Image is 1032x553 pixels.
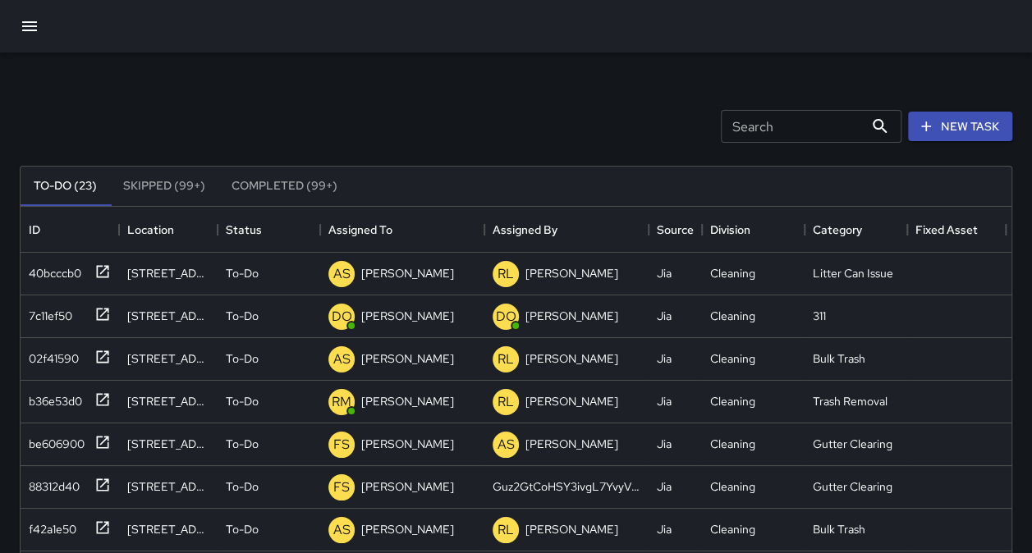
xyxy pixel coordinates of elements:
[657,478,672,495] div: Jia
[813,350,865,367] div: Bulk Trash
[525,308,618,324] p: [PERSON_NAME]
[498,264,514,284] p: RL
[813,265,893,281] div: Litter Can Issue
[710,265,755,281] div: Cleaning
[498,435,515,455] p: AS
[915,207,978,253] div: Fixed Asset
[22,344,79,367] div: 02f41590
[907,207,1006,253] div: Fixed Asset
[498,520,514,540] p: RL
[332,307,352,327] p: DO
[22,472,80,495] div: 88312d40
[710,350,755,367] div: Cleaning
[361,478,454,495] p: [PERSON_NAME]
[22,514,76,537] div: f42a1e50
[710,436,755,452] div: Cleaning
[813,308,826,324] div: 311
[710,207,750,253] div: Division
[226,265,259,281] p: To-Do
[361,521,454,537] p: [PERSON_NAME]
[525,393,618,409] p: [PERSON_NAME]
[226,478,259,495] p: To-Do
[127,265,209,281] div: 66 New York Avenue Northeast
[813,478,892,495] div: Gutter Clearing
[333,350,351,369] p: AS
[805,207,907,253] div: Category
[361,308,454,324] p: [PERSON_NAME]
[657,207,694,253] div: Source
[813,521,865,537] div: Bulk Trash
[226,350,259,367] p: To-Do
[226,393,259,409] p: To-Do
[525,521,618,537] p: [PERSON_NAME]
[333,520,351,540] p: AS
[525,436,618,452] p: [PERSON_NAME]
[110,167,218,206] button: Skipped (99+)
[710,393,755,409] div: Cleaning
[226,308,259,324] p: To-Do
[127,207,174,253] div: Location
[361,393,454,409] p: [PERSON_NAME]
[649,207,702,253] div: Source
[127,393,209,409] div: 1200 First Street Northeast
[657,265,672,281] div: Jia
[657,521,672,537] div: Jia
[333,478,350,497] p: FS
[22,429,85,452] div: be606900
[21,207,119,253] div: ID
[22,301,72,324] div: 7c11ef50
[813,207,862,253] div: Category
[127,350,209,367] div: 1430 North Capitol Street Northwest
[127,521,209,537] div: 228 M Street Northeast
[226,436,259,452] p: To-Do
[22,386,82,409] div: b36e53d0
[484,207,649,253] div: Assigned By
[127,478,209,495] div: 1275 First Street Northeast
[333,264,351,284] p: AS
[657,308,672,324] div: Jia
[702,207,805,253] div: Division
[320,207,484,253] div: Assigned To
[361,350,454,367] p: [PERSON_NAME]
[29,207,40,253] div: ID
[127,308,209,324] div: 202 Florida Avenue Northeast
[710,478,755,495] div: Cleaning
[525,350,618,367] p: [PERSON_NAME]
[498,350,514,369] p: RL
[218,167,351,206] button: Completed (99+)
[361,265,454,281] p: [PERSON_NAME]
[493,207,557,253] div: Assigned By
[127,436,209,452] div: 100 K Street Northeast
[657,436,672,452] div: Jia
[813,393,888,409] div: Trash Removal
[525,265,618,281] p: [PERSON_NAME]
[498,392,514,412] p: RL
[119,207,218,253] div: Location
[361,436,454,452] p: [PERSON_NAME]
[22,258,81,281] div: 40bcccb0
[328,207,392,253] div: Assigned To
[813,436,892,452] div: Gutter Clearing
[496,307,516,327] p: DO
[333,435,350,455] p: FS
[332,392,351,412] p: RM
[908,112,1012,142] button: New Task
[657,393,672,409] div: Jia
[493,478,640,495] div: Guz2GtCoHSY3ivgL7YvyVLJ6DEH3
[218,207,320,253] div: Status
[710,308,755,324] div: Cleaning
[21,167,110,206] button: To-Do (23)
[657,350,672,367] div: Jia
[710,521,755,537] div: Cleaning
[226,207,262,253] div: Status
[226,521,259,537] p: To-Do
